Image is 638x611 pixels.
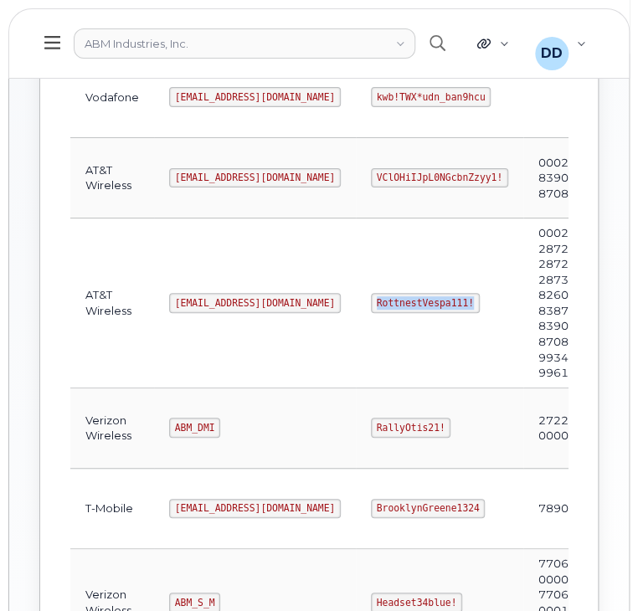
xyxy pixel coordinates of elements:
code: [EMAIL_ADDRESS][DOMAIN_NAME] [169,499,341,519]
code: [EMAIL_ADDRESS][DOMAIN_NAME] [169,87,341,107]
code: [EMAIL_ADDRESS][DOMAIN_NAME] [169,293,341,313]
code: BrooklynGreene1324 [371,499,485,519]
code: RallyOtis21! [371,418,450,438]
code: VClOHiIJpL0NGcbnZzyy1! [371,168,508,188]
td: AT&T Wireless [70,138,154,218]
div: David Davis [523,27,598,60]
code: ABM_DMI [169,418,220,438]
span: DD [541,44,563,64]
code: [EMAIL_ADDRESS][DOMAIN_NAME] [169,168,341,188]
td: Verizon Wireless [70,388,154,469]
td: Vodafone [70,58,154,138]
td: T-Mobile [70,469,154,549]
code: RottnestVespa111! [371,293,480,313]
td: AT&T Wireless [70,218,154,388]
code: kwb!TWX*udn_ban9hcu [371,87,491,107]
a: ABM Industries, Inc. [74,28,415,59]
div: Quicklinks [466,27,520,60]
